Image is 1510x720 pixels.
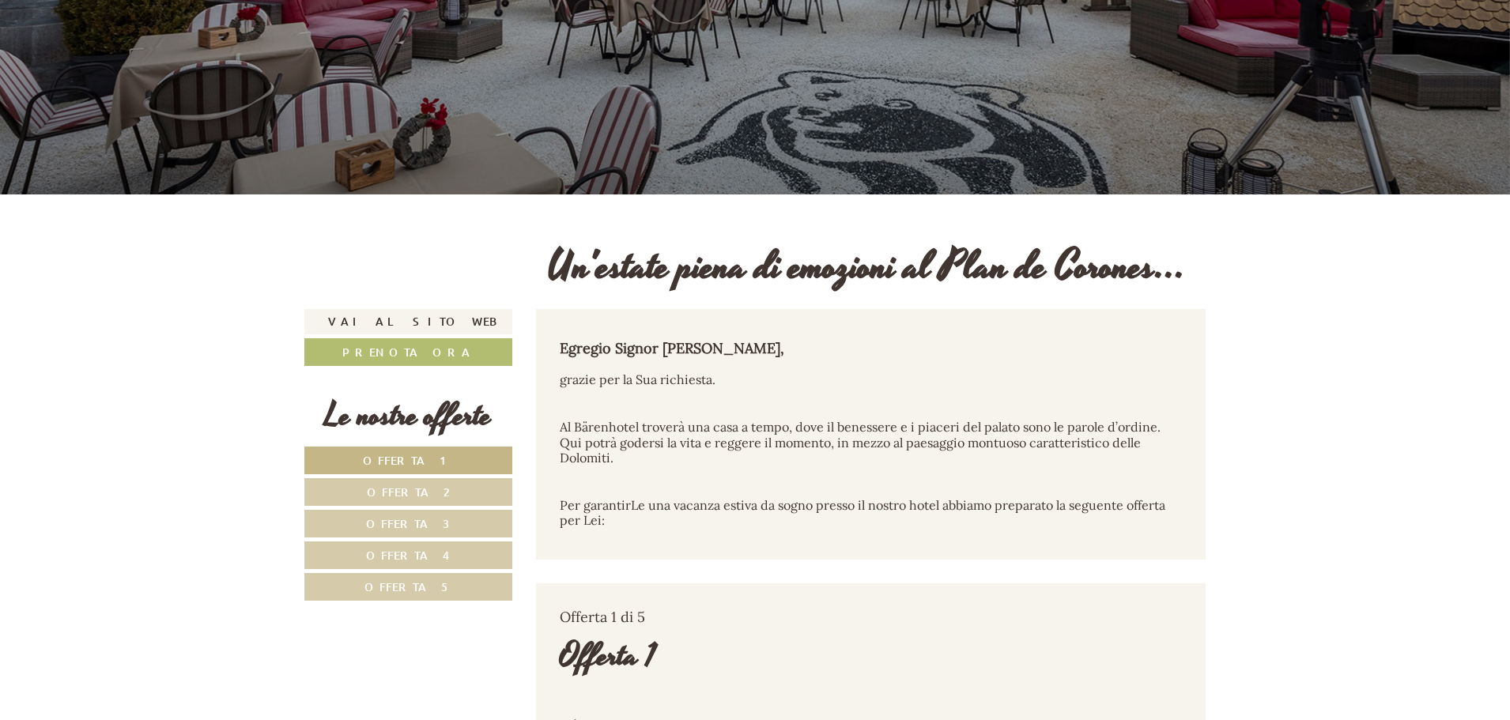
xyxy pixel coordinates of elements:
span: Offerta 1 di 5 [560,608,645,626]
div: Le nostre offerte [304,394,512,439]
div: Offerta 1 [560,634,656,679]
span: grazie per la Sua richiesta. Al Bärenhotel troverà una casa a tempo, dove il benessere e i piacer... [560,371,1165,528]
span: Offerta 3 [366,516,450,531]
span: Offerta 4 [366,548,450,563]
span: Offerta 5 [364,579,451,594]
span: Offerta 2 [367,484,450,499]
h1: Un'estate piena di emozioni al Plan de Corones... [548,246,1186,289]
a: Vai al sito web [304,309,512,334]
span: Offerta 1 [363,453,454,468]
strong: Egregio Signor [PERSON_NAME], [560,339,784,357]
a: Prenota ora [304,338,512,366]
